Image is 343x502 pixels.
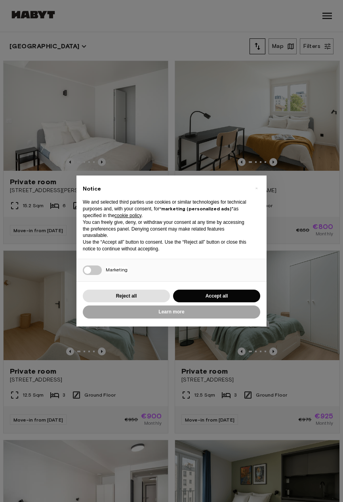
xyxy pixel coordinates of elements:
[83,185,248,193] h2: Notice
[159,206,233,212] strong: “marketing (personalized ads)”
[83,219,248,239] p: You can freely give, deny, or withdraw your consent at any time by accessing the preferences pane...
[255,183,258,193] span: ×
[173,290,260,303] button: Accept all
[106,267,128,273] span: Marketing
[250,182,263,195] button: Close this notice
[114,213,141,218] a: cookie policy
[83,290,170,303] button: Reject all
[83,239,248,252] p: Use the “Accept all” button to consent. Use the “Reject all” button or close this notice to conti...
[83,305,260,319] button: Learn more
[83,199,248,219] p: We and selected third parties use cookies or similar technologies for technical purposes and, wit...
